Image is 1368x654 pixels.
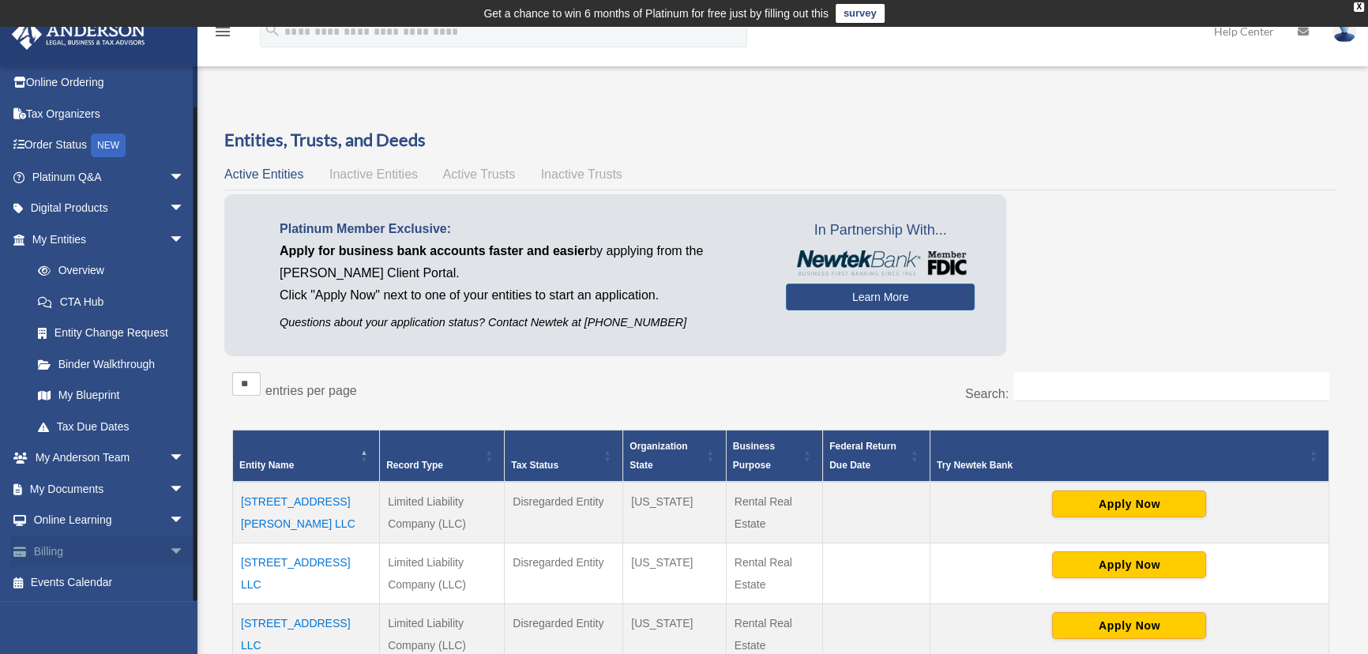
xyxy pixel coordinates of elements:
[1332,20,1356,43] img: User Pic
[836,4,885,23] a: survey
[11,161,209,193] a: Platinum Q&Aarrow_drop_down
[22,286,201,318] a: CTA Hub
[11,130,209,162] a: Order StatusNEW
[1354,2,1364,12] div: close
[11,473,209,505] a: My Documentsarrow_drop_down
[169,442,201,475] span: arrow_drop_down
[726,430,822,483] th: Business Purpose: Activate to sort
[169,193,201,225] span: arrow_drop_down
[11,567,209,599] a: Events Calendar
[11,505,209,536] a: Online Learningarrow_drop_down
[786,284,975,310] a: Learn More
[1052,490,1206,517] button: Apply Now
[930,430,1329,483] th: Try Newtek Bank : Activate to sort
[726,543,822,604] td: Rental Real Estate
[22,318,201,349] a: Entity Change Request
[224,167,303,181] span: Active Entities
[233,430,380,483] th: Entity Name: Activate to invert sorting
[11,98,209,130] a: Tax Organizers
[169,161,201,194] span: arrow_drop_down
[505,543,623,604] td: Disregarded Entity
[380,543,505,604] td: Limited Liability Company (LLC)
[213,28,232,41] a: menu
[239,460,294,471] span: Entity Name
[1052,551,1206,578] button: Apply Now
[280,240,762,284] p: by applying from the [PERSON_NAME] Client Portal.
[169,536,201,568] span: arrow_drop_down
[443,167,516,181] span: Active Trusts
[169,473,201,506] span: arrow_drop_down
[505,430,623,483] th: Tax Status: Activate to sort
[264,21,281,39] i: search
[11,224,201,255] a: My Entitiesarrow_drop_down
[823,430,930,483] th: Federal Return Due Date: Activate to sort
[91,133,126,157] div: NEW
[505,482,623,543] td: Disregarded Entity
[265,384,357,397] label: entries per page
[623,482,726,543] td: [US_STATE]
[794,250,967,276] img: NewtekBankLogoSM.png
[11,536,209,567] a: Billingarrow_drop_down
[11,193,209,224] a: Digital Productsarrow_drop_down
[233,482,380,543] td: [STREET_ADDRESS][PERSON_NAME] LLC
[224,128,1337,152] h3: Entities, Trusts, and Deeds
[11,67,209,99] a: Online Ordering
[280,218,762,240] p: Platinum Member Exclusive:
[623,430,726,483] th: Organization State: Activate to sort
[280,244,589,257] span: Apply for business bank accounts faster and easier
[965,387,1009,400] label: Search:
[511,460,558,471] span: Tax Status
[11,442,209,474] a: My Anderson Teamarrow_drop_down
[1052,612,1206,639] button: Apply Now
[213,22,232,41] i: menu
[937,456,1305,475] div: Try Newtek Bank
[22,411,201,442] a: Tax Due Dates
[541,167,622,181] span: Inactive Trusts
[786,218,975,243] span: In Partnership With...
[280,313,762,333] p: Questions about your application status? Contact Newtek at [PHONE_NUMBER]
[169,505,201,537] span: arrow_drop_down
[733,441,775,471] span: Business Purpose
[280,284,762,306] p: Click "Apply Now" next to one of your entities to start an application.
[483,4,829,23] div: Get a chance to win 6 months of Platinum for free just by filling out this
[829,441,896,471] span: Federal Return Due Date
[386,460,443,471] span: Record Type
[380,430,505,483] th: Record Type: Activate to sort
[233,543,380,604] td: [STREET_ADDRESS] LLC
[22,255,193,287] a: Overview
[7,19,150,50] img: Anderson Advisors Platinum Portal
[22,380,201,412] a: My Blueprint
[630,441,687,471] span: Organization State
[380,482,505,543] td: Limited Liability Company (LLC)
[22,348,201,380] a: Binder Walkthrough
[169,224,201,256] span: arrow_drop_down
[623,543,726,604] td: [US_STATE]
[726,482,822,543] td: Rental Real Estate
[329,167,418,181] span: Inactive Entities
